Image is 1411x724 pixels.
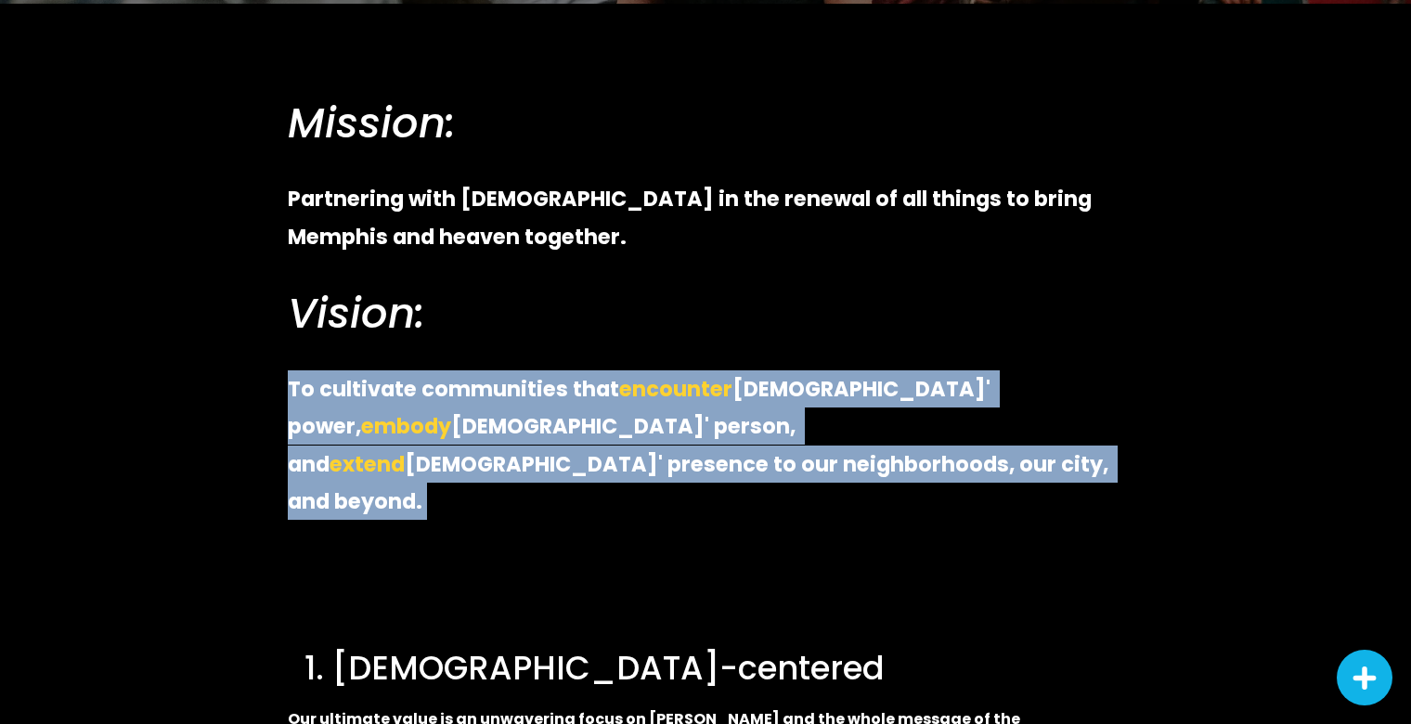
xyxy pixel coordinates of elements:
strong: Partnering with [DEMOGRAPHIC_DATA] in the renewal of all things to bring Memphis and heaven toget... [288,184,1096,251]
em: Vision: [288,284,425,343]
strong: embody [361,411,451,441]
strong: encounter [619,374,732,404]
strong: To cultivate communities that [288,374,619,404]
h3: [DEMOGRAPHIC_DATA]-centered [325,647,1123,691]
strong: extend [330,449,405,479]
strong: [DEMOGRAPHIC_DATA]' person, and [288,411,800,478]
em: Mission: [288,94,456,152]
strong: [DEMOGRAPHIC_DATA]' presence to our neighborhoods, our city, and beyond. [288,449,1113,516]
